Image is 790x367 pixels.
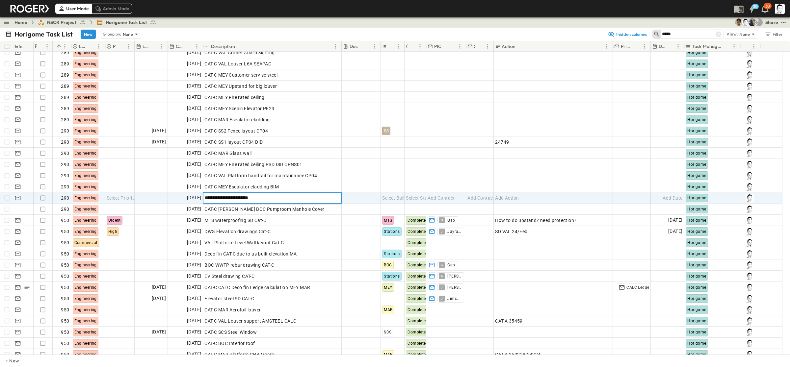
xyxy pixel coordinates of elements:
[495,217,576,224] span: How to do upstand? need protection?
[61,273,69,280] span: 950
[384,129,389,133] span: SS
[408,296,426,301] span: Complete
[687,73,706,77] span: Horigome
[765,19,778,26] div: Share
[187,339,201,347] span: [DATE]
[495,351,540,358] span: CAT-A 250218-24224
[746,283,754,291] img: Profile Picture
[187,261,201,269] span: [DATE]
[61,49,69,56] span: 289
[152,138,166,146] span: [DATE]
[187,283,201,291] span: [DATE]
[394,42,402,50] button: Menu
[204,83,277,89] span: CAT-C MEY Upstand for big louver
[74,151,97,156] span: Engineering
[61,228,69,235] span: 950
[74,84,97,88] span: Engineering
[384,274,400,279] span: Stations
[204,273,254,280] span: EV Steel drawing CAT-C
[204,284,310,291] span: CAT-C CALC Deco fin Ledge calculation MEY MAR
[96,19,156,26] a: Horigome Task List
[106,19,147,26] span: Horigome Task List
[447,262,455,268] span: Gab
[779,18,787,26] button: test
[152,328,166,336] span: [DATE]
[61,183,69,190] span: 290
[74,117,97,122] span: Engineering
[187,194,201,202] span: [DATE]
[434,43,442,50] p: PIC
[746,105,754,112] img: Profile Picture
[746,317,754,325] img: Profile Picture
[456,42,464,50] button: Menu
[61,105,69,112] span: 289
[74,218,97,223] span: Engineering
[687,117,706,122] span: Horigome
[187,105,201,112] span: [DATE]
[92,4,132,13] div: Admin Mode
[14,19,27,26] a: Home
[687,240,706,245] span: Horigome
[371,42,379,50] button: Menu
[687,218,706,223] span: Horigome
[765,4,770,9] p: 30
[103,31,121,37] p: Group by:
[74,263,97,267] span: Engineering
[408,319,426,323] span: Complete
[687,207,706,211] span: Horigome
[441,231,443,232] span: J
[187,328,201,336] span: [DATE]
[739,31,750,37] p: None
[187,60,201,67] span: [DATE]
[408,229,426,234] span: Complete
[382,195,414,201] span: Select Building
[193,42,201,50] button: Menu
[187,239,201,246] span: [DATE]
[443,43,450,50] button: Sort
[726,31,738,38] p: View:
[61,284,69,291] span: 950
[204,161,302,168] span: CAT-C MEY Fire rated ceiling PSD DID CPNS01
[687,173,706,178] span: Horigome
[74,330,97,334] span: Engineering
[236,43,244,50] button: Sort
[74,307,97,312] span: Engineering
[331,42,339,50] button: Menu
[384,218,392,223] span: MTS
[750,42,758,50] button: Menu
[204,217,266,224] span: MTS waterproofing SD Cat-C
[123,31,133,37] p: None
[687,296,706,301] span: Horigome
[204,172,317,179] span: CAT-C VAL Platform handrail for maintainance CP04
[187,172,201,179] span: [DATE]
[746,49,754,57] img: Profile Picture
[746,71,754,79] img: Profile Picture
[663,195,682,201] span: Add Date
[762,30,785,39] button: Filter
[143,43,149,50] p: Last Email Date
[476,43,484,50] button: Sort
[124,42,132,50] button: Menu
[447,296,461,301] span: Jimcary
[204,183,279,190] span: CAT-C MEY Escalator cladding BIM
[384,307,392,312] span: MAR
[746,272,754,280] img: Profile Picture
[495,228,527,235] span: SD VAL 24/Feb
[447,285,461,290] span: [PERSON_NAME]
[517,43,524,50] button: Sort
[687,263,706,267] span: Horigome
[748,18,756,26] img: Joshua Whisenant (josh@tryroger.com)
[61,72,69,78] span: 289
[204,228,271,235] span: DWG Elevation drawings Cat-C
[204,61,271,67] span: CAT-C VAL Louver L6A SEAPAC
[746,239,754,247] img: Profile Picture
[746,328,754,336] img: Profile Picture
[61,42,69,50] button: Menu
[735,18,743,26] img: 戸島 太一 (T.TOJIMA) (tzmtit00@pub.taisei.co.jp)
[43,42,51,50] button: Menu
[408,352,426,357] span: Complete
[408,240,426,245] span: Complete
[88,43,95,50] button: Sort
[746,60,754,68] img: Profile Picture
